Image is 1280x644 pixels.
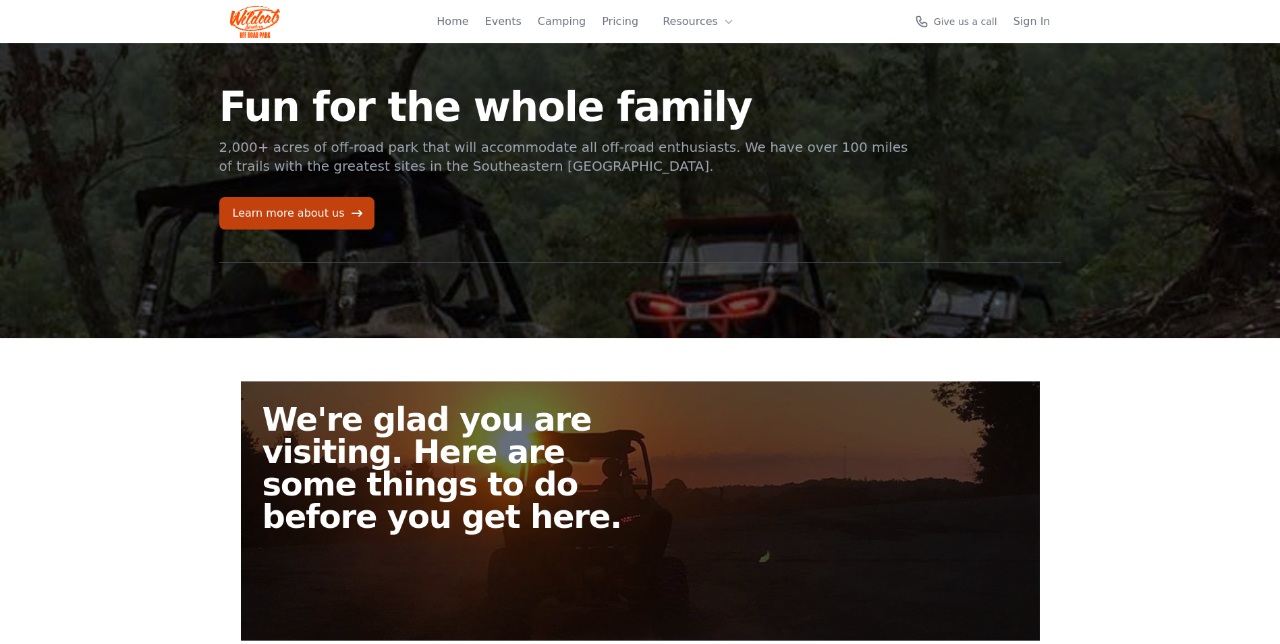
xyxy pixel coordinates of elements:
[219,138,910,176] p: 2,000+ acres of off-road park that will accommodate all off-road enthusiasts. We have over 100 mi...
[915,15,997,28] a: Give us a call
[241,381,1040,641] a: We're glad you are visiting. Here are some things to do before you get here.
[538,14,586,30] a: Camping
[934,15,997,28] span: Give us a call
[602,14,638,30] a: Pricing
[219,86,910,127] h1: Fun for the whole family
[262,403,651,533] h2: We're glad you are visiting. Here are some things to do before you get here.
[437,14,468,30] a: Home
[219,197,374,230] a: Learn more about us
[230,5,281,38] img: Wildcat Logo
[655,8,742,35] button: Resources
[1013,14,1051,30] a: Sign In
[485,14,522,30] a: Events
